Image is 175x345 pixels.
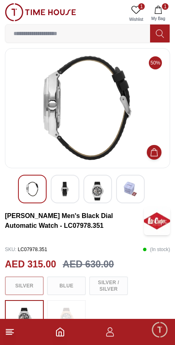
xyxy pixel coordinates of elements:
[63,257,114,272] h3: AED 630.00
[151,321,169,339] div: Chat Widget
[5,247,16,252] span: SKU :
[5,3,76,21] img: ...
[143,243,170,256] p: ( In stock )
[12,55,163,161] img: Lee Cooper Men's Black Dial Automatic Watch - LC07978.351
[162,3,168,10] span: 1
[56,304,77,332] img: ...
[5,211,144,231] h3: [PERSON_NAME] Men's Black Dial Automatic Watch - LC07978.351
[55,327,65,337] a: Home
[58,182,72,196] img: Lee Cooper Men's Black Dial Automatic Watch - LC07978.351
[25,182,40,196] img: Lee Cooper Men's Black Dial Automatic Watch - LC07978.351
[146,3,170,24] button: 1My Bag
[126,16,146,22] span: Wishlist
[126,3,146,24] a: 1Wishlist
[14,304,35,332] img: ...
[149,56,162,69] span: 50%
[144,207,170,235] img: Lee Cooper Men's Black Dial Automatic Watch - LC07978.351
[123,182,138,196] img: Lee Cooper Men's Black Dial Automatic Watch - LC07978.351
[147,145,162,160] button: Add to Cart
[148,16,168,22] span: My Bag
[5,243,47,256] p: LC07978.351
[90,182,105,200] img: Lee Cooper Men's Black Dial Automatic Watch - LC07978.351
[5,257,56,272] h2: AED 315.00
[138,3,145,10] span: 1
